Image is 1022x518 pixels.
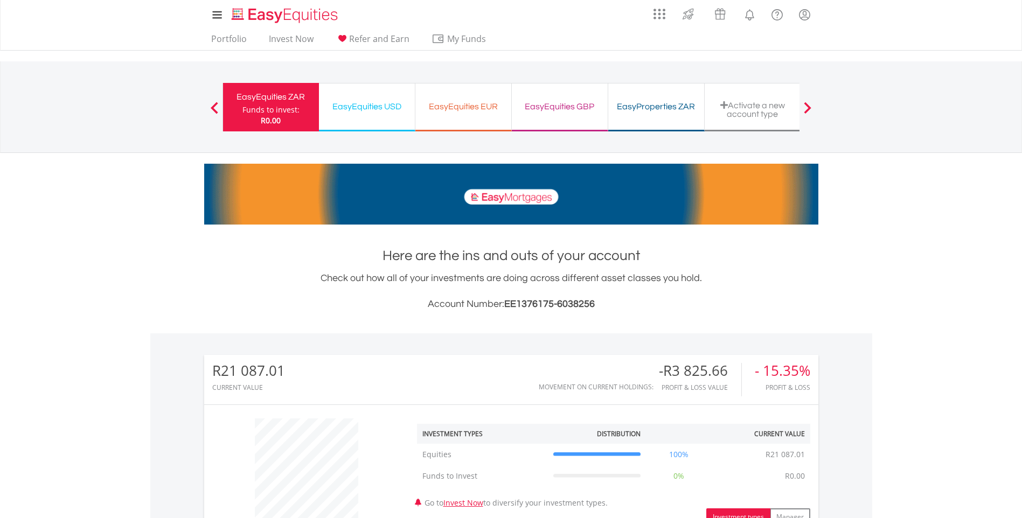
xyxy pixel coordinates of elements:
div: EasyEquities ZAR [230,89,312,104]
a: Refer and Earn [331,33,414,50]
div: R21 087.01 [212,363,285,379]
div: -R3 825.66 [659,363,741,379]
div: EasyEquities EUR [422,99,505,114]
a: AppsGrid [646,3,672,20]
img: vouchers-v2.svg [711,5,729,23]
a: Invest Now [265,33,318,50]
td: 100% [646,444,712,465]
a: Invest Now [443,498,483,508]
div: Profit & Loss Value [659,384,741,391]
td: Funds to Invest [417,465,548,487]
div: EasyEquities GBP [518,99,601,114]
img: thrive-v2.svg [679,5,697,23]
div: Check out how all of your investments are doing across different asset classes you hold. [204,271,818,312]
td: Equities [417,444,548,465]
div: EasyEquities USD [325,99,408,114]
div: Funds to invest: [242,104,300,115]
img: EasyMortage Promotion Banner [204,164,818,225]
div: Activate a new account type [711,101,794,118]
th: Investment Types [417,424,548,444]
span: My Funds [432,32,502,46]
img: EasyEquities_Logo.png [230,6,342,24]
th: Current Value [712,424,810,444]
img: grid-menu-icon.svg [653,8,665,20]
td: R21 087.01 [760,444,810,465]
span: Refer and Earn [349,33,409,45]
div: Distribution [597,429,641,438]
span: R0.00 [261,115,281,125]
div: Profit & Loss [755,384,810,391]
a: Portfolio [207,33,251,50]
h3: Account Number: [204,297,818,312]
span: EE1376175-6038256 [504,299,595,309]
td: 0% [646,465,712,487]
a: My Profile [791,3,818,26]
div: EasyProperties ZAR [615,99,698,114]
a: Notifications [736,3,763,24]
a: FAQ's and Support [763,3,791,24]
div: CURRENT VALUE [212,384,285,391]
div: Movement on Current Holdings: [539,383,653,390]
h1: Here are the ins and outs of your account [204,246,818,265]
div: - 15.35% [755,363,810,379]
a: Home page [227,3,342,24]
a: Vouchers [704,3,736,23]
td: R0.00 [780,465,810,487]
